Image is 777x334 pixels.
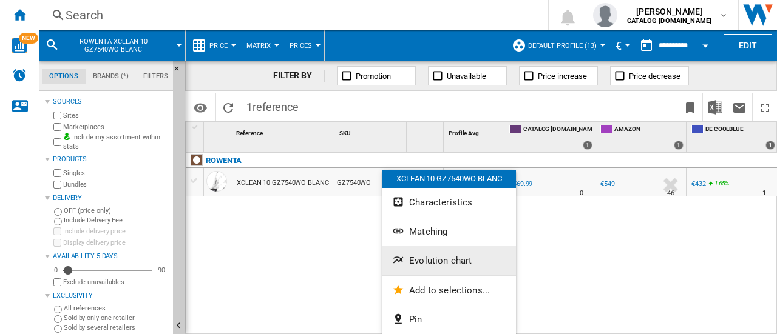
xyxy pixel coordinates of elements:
span: Characteristics [409,197,472,208]
span: Add to selections... [409,285,490,296]
button: Pin... [382,305,516,334]
button: Characteristics [382,188,516,217]
span: Pin [409,314,422,325]
div: XCLEAN 10 GZ7540WO BLANC [382,170,516,188]
span: Matching [409,226,447,237]
button: Matching [382,217,516,246]
button: Add to selections... [382,276,516,305]
span: Evolution chart [409,255,472,266]
button: Evolution chart [382,246,516,275]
